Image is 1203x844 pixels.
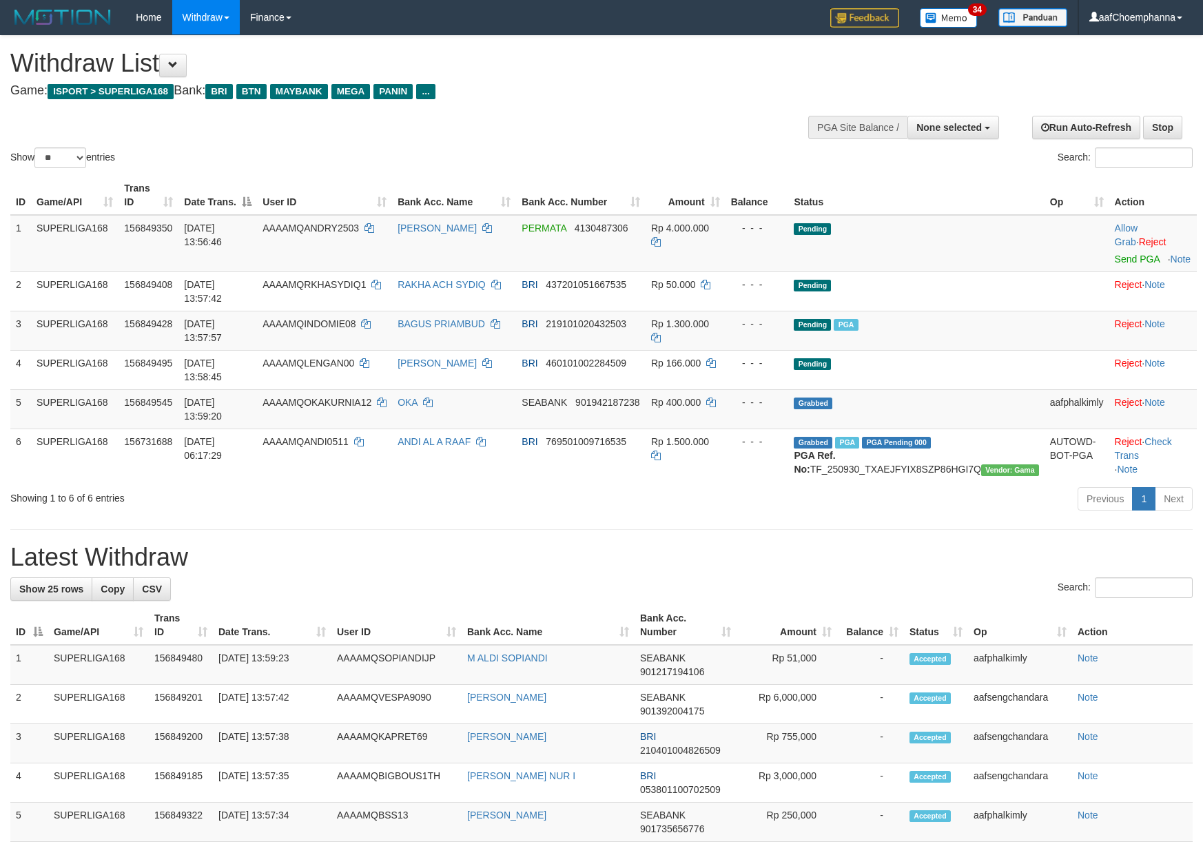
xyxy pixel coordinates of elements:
img: Button%20Memo.svg [920,8,978,28]
span: AAAAMQANDI0511 [263,436,349,447]
td: · [1109,311,1197,350]
span: Copy 901217194106 to clipboard [640,666,704,677]
a: Note [1078,731,1098,742]
a: [PERSON_NAME] [467,692,546,703]
td: aafphalkimly [1045,389,1109,429]
a: Note [1078,692,1098,703]
a: Note [1144,318,1165,329]
span: SEABANK [640,810,686,821]
div: Showing 1 to 6 of 6 entries [10,486,491,505]
td: Rp 6,000,000 [737,685,837,724]
span: 156731688 [124,436,172,447]
span: BRI [205,84,232,99]
span: Accepted [909,732,951,743]
span: Copy 769501009716535 to clipboard [546,436,626,447]
th: Trans ID: activate to sort column ascending [119,176,178,215]
span: 156849545 [124,397,172,408]
span: 34 [968,3,987,16]
td: 4 [10,763,48,803]
span: [DATE] 13:59:20 [184,397,222,422]
span: Marked by aafromsomean [835,437,859,449]
span: Accepted [909,771,951,783]
th: Game/API: activate to sort column ascending [48,606,149,645]
td: AAAAMQBIGBOUS1TH [331,763,462,803]
div: PGA Site Balance / [808,116,907,139]
span: [DATE] 13:58:45 [184,358,222,382]
span: PGA Pending [862,437,931,449]
span: [DATE] 13:56:46 [184,223,222,247]
span: Show 25 rows [19,584,83,595]
span: Rp 50.000 [651,279,696,290]
h1: Latest Withdraw [10,544,1193,571]
a: Next [1155,487,1193,511]
a: Copy [92,577,134,601]
span: Rp 166.000 [651,358,701,369]
td: - [837,803,904,842]
span: Copy 901942187238 to clipboard [575,397,639,408]
span: SEABANK [640,652,686,663]
td: AAAAMQKAPRET69 [331,724,462,763]
span: MEGA [331,84,371,99]
td: - [837,685,904,724]
td: - [837,724,904,763]
td: aafsengchandara [968,724,1072,763]
th: ID: activate to sort column descending [10,606,48,645]
span: Copy 901735656776 to clipboard [640,823,704,834]
th: User ID: activate to sort column ascending [331,606,462,645]
a: [PERSON_NAME] [467,731,546,742]
a: [PERSON_NAME] [467,810,546,821]
a: [PERSON_NAME] NUR I [467,770,575,781]
a: Note [1144,397,1165,408]
a: Reject [1115,318,1142,329]
a: OKA [398,397,418,408]
span: 156849408 [124,279,172,290]
span: Accepted [909,653,951,665]
td: AAAAMQBSS13 [331,803,462,842]
input: Search: [1095,147,1193,168]
td: 6 [10,429,31,482]
td: · [1109,350,1197,389]
span: BRI [522,318,537,329]
select: Showentries [34,147,86,168]
img: MOTION_logo.png [10,7,115,28]
span: Copy 901392004175 to clipboard [640,706,704,717]
td: 4 [10,350,31,389]
th: Bank Acc. Number: activate to sort column ascending [516,176,646,215]
a: Note [1078,652,1098,663]
th: Bank Acc. Number: activate to sort column ascending [635,606,737,645]
span: Rp 1.300.000 [651,318,709,329]
label: Search: [1058,577,1193,598]
th: ID [10,176,31,215]
td: aafphalkimly [968,645,1072,685]
a: BAGUS PRIAMBUD [398,318,485,329]
td: 3 [10,311,31,350]
td: [DATE] 13:57:38 [213,724,331,763]
span: Copy 053801100702509 to clipboard [640,784,721,795]
span: Grabbed [794,437,832,449]
a: CSV [133,577,171,601]
td: Rp 3,000,000 [737,763,837,803]
td: [DATE] 13:57:42 [213,685,331,724]
td: SUPERLIGA168 [48,763,149,803]
span: AAAAMQANDRY2503 [263,223,359,234]
th: Bank Acc. Name: activate to sort column ascending [462,606,635,645]
span: None selected [916,122,982,133]
span: AAAAMQINDOMIE08 [263,318,356,329]
span: BTN [236,84,267,99]
span: Rp 4.000.000 [651,223,709,234]
a: RAKHA ACH SYDIQ [398,279,486,290]
td: SUPERLIGA168 [31,350,119,389]
td: 156849480 [149,645,213,685]
td: · [1109,389,1197,429]
td: aafsengchandara [968,685,1072,724]
a: 1 [1132,487,1155,511]
span: PANIN [373,84,413,99]
th: Status [788,176,1044,215]
td: aafphalkimly [968,803,1072,842]
div: - - - [731,317,783,331]
span: ISPORT > SUPERLIGA168 [48,84,174,99]
label: Show entries [10,147,115,168]
td: SUPERLIGA168 [48,724,149,763]
span: Copy [101,584,125,595]
td: [DATE] 13:57:34 [213,803,331,842]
